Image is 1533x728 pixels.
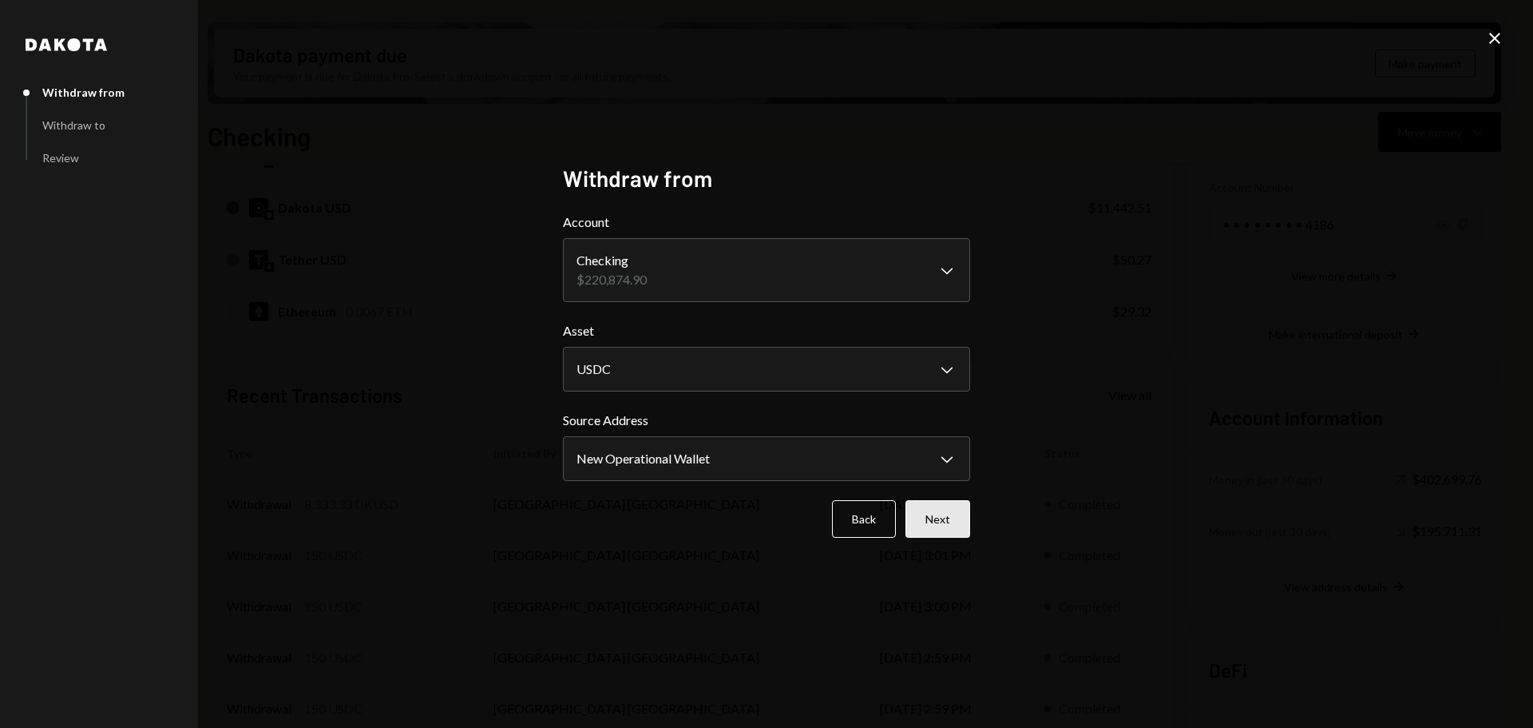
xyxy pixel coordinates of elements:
[563,347,970,392] button: Asset
[563,436,970,481] button: Source Address
[832,500,896,538] button: Back
[42,151,79,165] div: Review
[563,163,970,194] h2: Withdraw from
[42,118,105,132] div: Withdraw to
[563,321,970,340] label: Asset
[905,500,970,538] button: Next
[563,238,970,302] button: Account
[563,411,970,430] label: Source Address
[563,213,970,232] label: Account
[42,86,125,99] div: Withdraw from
